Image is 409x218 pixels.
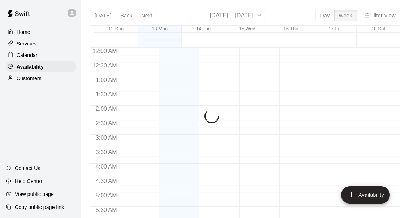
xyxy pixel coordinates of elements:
span: 4:30 AM [94,178,119,184]
span: 1:00 AM [94,77,119,83]
button: add [341,186,390,204]
p: Contact Us [15,165,40,172]
a: Services [6,38,76,49]
button: 17 Fri [328,26,341,31]
p: Availability [17,63,44,70]
p: Copy public page link [15,204,64,211]
span: 3:30 AM [94,149,119,155]
button: 15 Wed [239,26,255,31]
button: 13 Mon [152,26,168,31]
p: Calendar [17,52,38,59]
a: Calendar [6,50,76,61]
span: 12:00 AM [91,48,119,54]
span: 2:30 AM [94,120,119,126]
a: Home [6,27,76,38]
button: 16 Thu [283,26,298,31]
span: 4:00 AM [94,163,119,170]
p: Home [17,29,30,36]
p: Help Center [15,178,42,185]
p: Services [17,40,36,47]
span: 12:30 AM [91,62,119,69]
span: 1:30 AM [94,91,119,97]
p: View public page [15,191,54,198]
span: 5:00 AM [94,192,119,199]
span: 3:00 AM [94,135,119,141]
button: 12 Sun [108,26,124,31]
button: 14 Tue [196,26,211,31]
p: Customers [17,75,42,82]
a: Availability [6,61,76,72]
span: 2:00 AM [94,106,119,112]
button: 18 Sat [371,26,386,31]
a: Customers [6,73,76,84]
span: 5:30 AM [94,207,119,213]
